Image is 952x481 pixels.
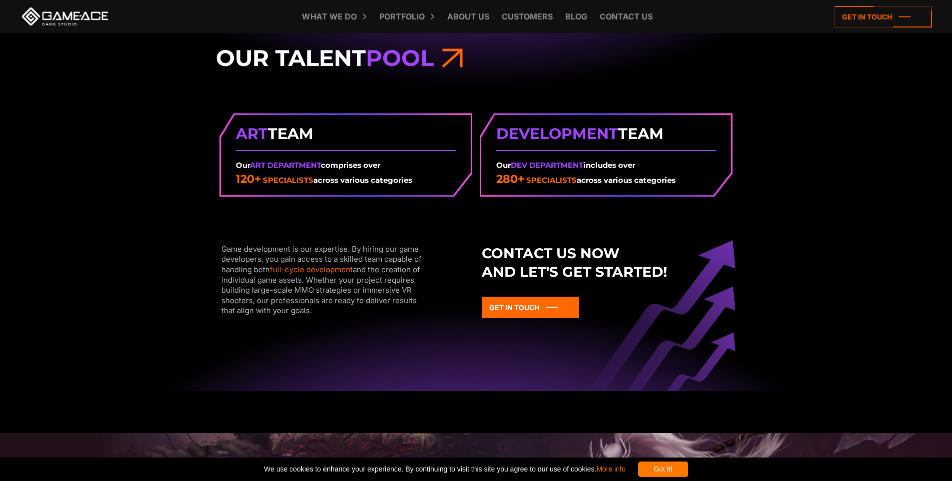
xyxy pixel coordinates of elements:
div: across various categories [496,160,716,188]
p: Our comprises over [236,160,456,171]
div: across various categories [236,160,456,188]
span: Dev Department [511,160,583,170]
em: 280+ [496,172,524,186]
span: We use cookies to enhance your experience. By continuing to visit this site you agree to our use ... [264,462,625,477]
div: Game development is our expertise. By hiring our game developers, you gain access to a skilled te... [221,244,430,316]
a: Get in touch [482,297,579,318]
strong: Team [236,122,456,145]
strong: Team [496,122,716,145]
strong: Contact us now and let's get started! [482,244,731,282]
p: Our includes over [496,160,716,171]
a: More info [596,465,625,473]
span: Pool [366,44,434,71]
span: Art [236,124,268,143]
div: Got it! [638,462,688,477]
span: specialists [526,175,577,185]
em: 120+ [236,172,261,186]
span: Art Department [250,160,321,170]
a: Get in touch [835,6,932,27]
span: specialists [263,175,313,185]
a: full-cycle development [270,265,353,274]
h3: Our Talent [216,44,737,72]
span: Development [496,124,618,143]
